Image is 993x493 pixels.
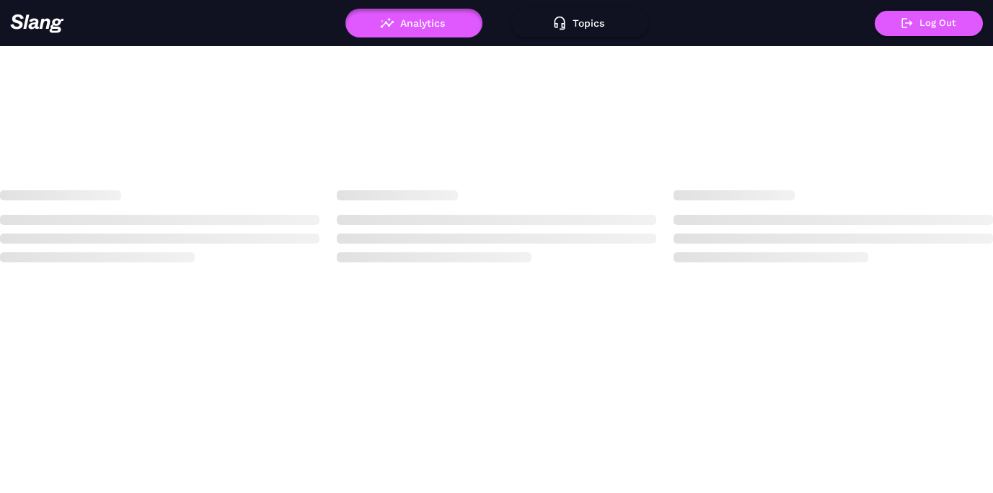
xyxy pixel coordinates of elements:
[875,11,983,36] button: Log Out
[345,17,482,27] a: Analytics
[10,14,64,33] img: 623511267c55cb56e2f2a487_logo2.png
[345,9,482,37] button: Analytics
[511,9,648,37] button: Topics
